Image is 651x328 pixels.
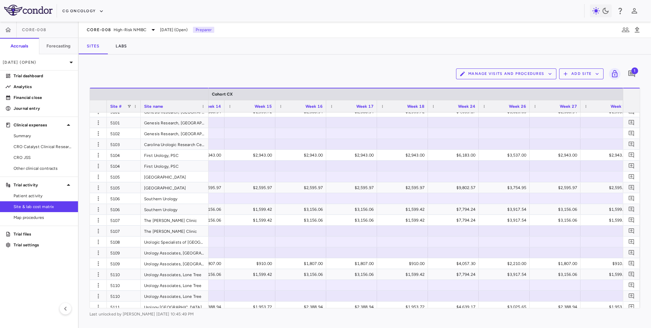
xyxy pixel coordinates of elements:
div: $6,183.00 [434,150,475,161]
span: Week 15 [255,104,272,109]
div: 5104 [107,150,141,160]
p: Trial files [14,231,73,237]
div: Urology [GEOGRAPHIC_DATA] [141,302,209,312]
div: Urology Associates, Lone Tree [141,291,209,301]
span: Cohort CX [212,92,233,97]
div: Southern Urology [141,204,209,214]
button: Add comment [627,281,636,290]
svg: Add comment [628,260,635,267]
div: $2,595.97 [587,182,628,193]
div: $910.00 [587,258,628,269]
svg: Add comment [628,119,635,126]
div: Urologic Specialists of [GEOGRAPHIC_DATA][US_STATE] [141,237,209,247]
button: Add comment [627,226,636,235]
div: $3,754.95 [485,182,526,193]
svg: Add comment [628,239,635,245]
span: Week 27 [560,104,577,109]
div: 5106 [107,204,141,214]
svg: Add comment [628,228,635,234]
div: $7,794.24 [434,204,475,215]
span: Last unlocked by [PERSON_NAME] [DATE] 10:45:49 PM [90,311,640,317]
div: Urology Associates, [GEOGRAPHIC_DATA] [141,258,209,269]
p: Trial dashboard [14,73,73,79]
div: $3,156.06 [536,204,577,215]
button: Add comment [627,205,636,214]
span: Week 24 [458,104,475,109]
button: Add comment [627,150,636,160]
div: $7,794.24 [434,269,475,280]
button: CG Oncology [62,6,104,17]
div: 5105 [107,171,141,182]
button: Add comment [627,161,636,170]
svg: Add comment [628,282,635,288]
button: Sites [79,38,107,54]
svg: Add comment [628,271,635,278]
span: CRO JSS [14,155,73,161]
div: $1,599.42 [231,215,272,226]
div: $3,917.54 [485,215,526,226]
svg: Add comment [628,184,635,191]
span: Week 16 [305,104,323,109]
span: CRO Catalyst Clinical Research [14,144,73,150]
div: $4,057.30 [434,258,475,269]
div: $1,599.42 [587,269,628,280]
svg: Add comment [628,249,635,256]
svg: Add comment [628,141,635,147]
svg: Add comment [628,163,635,169]
svg: Add comment [628,152,635,158]
svg: Add comment [628,293,635,299]
div: 5108 [107,237,141,247]
div: $2,595.97 [231,182,272,193]
div: $3,537.00 [485,150,526,161]
div: Southern Urology [141,193,209,204]
span: Week 18 [407,104,425,109]
button: Add comment [627,248,636,257]
button: Add comment [627,291,636,301]
div: Genesis Research, [GEOGRAPHIC_DATA] [141,128,209,139]
div: $3,156.06 [332,204,374,215]
button: Manage Visits and Procedures [456,68,556,79]
button: Add comment [627,237,636,246]
div: $2,210.00 [485,258,526,269]
svg: Add comment [628,173,635,180]
div: 5110 [107,280,141,290]
span: Summary [14,133,73,139]
div: 5107 [107,226,141,236]
button: Add comment [627,270,636,279]
div: $1,599.42 [383,204,425,215]
svg: Add comment [628,195,635,202]
span: High-Risk NMIBC [114,27,146,33]
div: Urology Associates, Lone Tree [141,280,209,290]
div: 5106 [107,193,141,204]
span: Other clinical contracts [14,165,73,171]
span: CORE-008 [87,27,111,33]
div: $1,807.00 [332,258,374,269]
div: $3,917.54 [485,204,526,215]
svg: Add comment [628,206,635,212]
span: Site name [144,104,163,109]
div: First Urology, PSC [141,161,209,171]
div: $2,595.97 [536,182,577,193]
div: 5110 [107,291,141,301]
p: Trial activity [14,182,64,188]
button: Add comment [627,172,636,181]
button: Labs [107,38,135,54]
button: Add comment [626,68,637,80]
span: Site # [110,104,122,109]
span: Week 28 [611,104,628,109]
div: [GEOGRAPHIC_DATA] [141,171,209,182]
p: Trial settings [14,242,73,248]
span: Week 17 [356,104,374,109]
div: $1,807.00 [281,258,323,269]
img: logo-full-SnFGN8VE.png [4,5,53,16]
div: $2,595.97 [332,182,374,193]
div: $3,156.06 [281,215,323,226]
button: Add comment [627,259,636,268]
svg: Add comment [628,70,636,78]
span: Patient activity [14,193,73,199]
div: $3,156.06 [536,215,577,226]
div: $910.00 [231,258,272,269]
div: 5104 [107,161,141,171]
div: $3,156.06 [281,269,323,280]
svg: Add comment [628,130,635,137]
